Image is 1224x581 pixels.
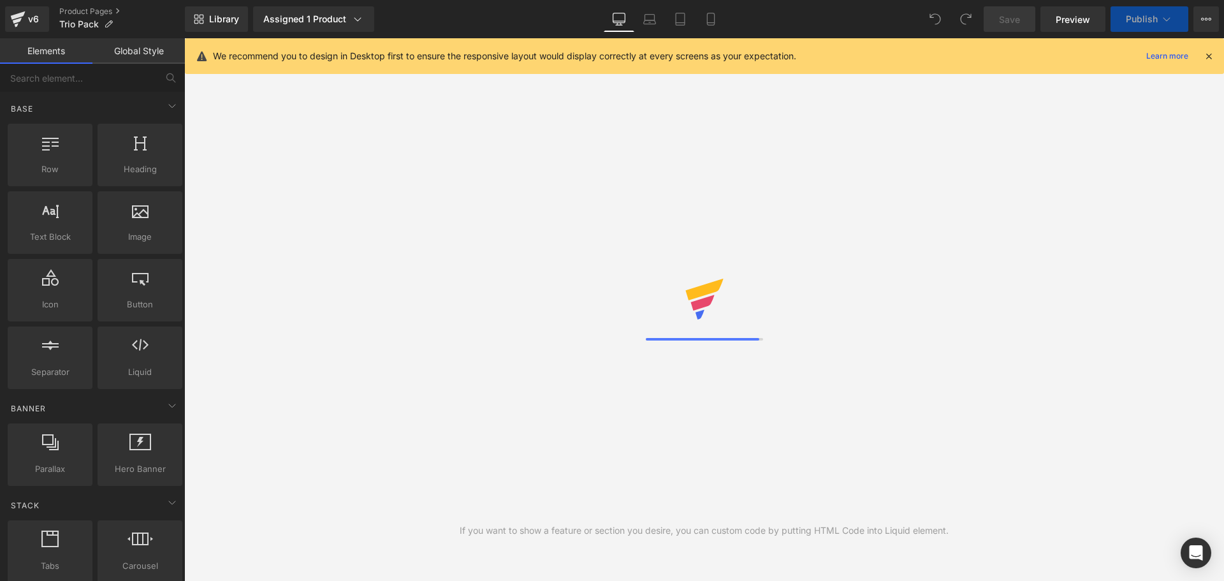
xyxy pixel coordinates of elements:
a: Tablet [665,6,696,32]
span: Hero Banner [101,462,178,476]
div: v6 [25,11,41,27]
span: Button [101,298,178,311]
a: New Library [185,6,248,32]
button: More [1193,6,1219,32]
p: We recommend you to design in Desktop first to ensure the responsive layout would display correct... [213,49,796,63]
a: Learn more [1141,48,1193,64]
span: Separator [11,365,89,379]
span: Image [101,230,178,244]
span: Parallax [11,462,89,476]
span: Text Block [11,230,89,244]
a: Preview [1040,6,1105,32]
span: Stack [10,499,41,511]
span: Icon [11,298,89,311]
span: Publish [1126,14,1158,24]
div: Assigned 1 Product [263,13,364,26]
button: Undo [922,6,948,32]
span: Banner [10,402,47,415]
span: Tabs [11,559,89,573]
span: Trio Pack [59,19,99,29]
a: Mobile [696,6,726,32]
a: Desktop [604,6,634,32]
span: Library [209,13,239,25]
div: If you want to show a feature or section you desire, you can custom code by putting HTML Code int... [460,524,949,538]
span: Save [999,13,1020,26]
span: Heading [101,163,178,176]
span: Preview [1056,13,1090,26]
span: Carousel [101,559,178,573]
a: Global Style [92,38,185,64]
a: Laptop [634,6,665,32]
button: Publish [1111,6,1188,32]
span: Liquid [101,365,178,379]
a: v6 [5,6,49,32]
span: Base [10,103,34,115]
span: Row [11,163,89,176]
div: Open Intercom Messenger [1181,538,1211,568]
a: Product Pages [59,6,185,17]
button: Redo [953,6,979,32]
